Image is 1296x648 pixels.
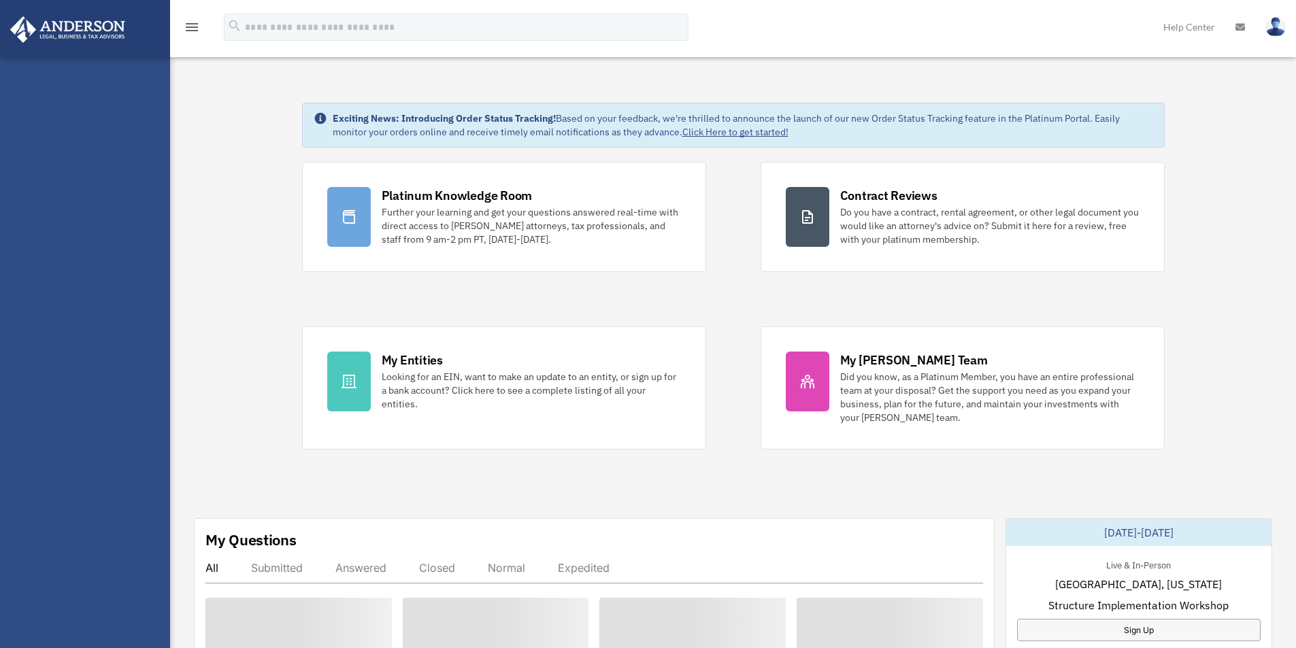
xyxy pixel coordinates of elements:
a: Platinum Knowledge Room Further your learning and get your questions answered real-time with dire... [302,162,706,272]
div: Based on your feedback, we're thrilled to announce the launch of our new Order Status Tracking fe... [333,112,1153,139]
a: Sign Up [1017,619,1261,641]
div: My [PERSON_NAME] Team [840,352,988,369]
div: My Entities [382,352,443,369]
span: Structure Implementation Workshop [1048,597,1229,613]
a: Contract Reviews Do you have a contract, rental agreement, or other legal document you would like... [761,162,1165,272]
div: Further your learning and get your questions answered real-time with direct access to [PERSON_NAM... [382,205,681,246]
div: Do you have a contract, rental agreement, or other legal document you would like an attorney's ad... [840,205,1140,246]
span: [GEOGRAPHIC_DATA], [US_STATE] [1055,576,1222,592]
div: Normal [488,561,525,575]
img: Anderson Advisors Platinum Portal [6,16,129,43]
div: All [205,561,218,575]
div: Looking for an EIN, want to make an update to an entity, or sign up for a bank account? Click her... [382,370,681,411]
div: Closed [419,561,455,575]
i: menu [184,19,200,35]
div: [DATE]-[DATE] [1006,519,1272,546]
div: Expedited [558,561,610,575]
div: Live & In-Person [1095,557,1182,571]
a: My Entities Looking for an EIN, want to make an update to an entity, or sign up for a bank accoun... [302,326,706,449]
a: My [PERSON_NAME] Team Did you know, as a Platinum Member, you have an entire professional team at... [761,326,1165,449]
div: My Questions [205,530,297,550]
strong: Exciting News: Introducing Order Status Tracking! [333,112,556,124]
div: Contract Reviews [840,187,937,204]
a: menu [184,24,200,35]
div: Answered [335,561,386,575]
i: search [227,18,242,33]
a: Click Here to get started! [682,126,788,138]
div: Submitted [251,561,303,575]
div: Platinum Knowledge Room [382,187,533,204]
img: User Pic [1265,17,1286,37]
div: Did you know, as a Platinum Member, you have an entire professional team at your disposal? Get th... [840,370,1140,424]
